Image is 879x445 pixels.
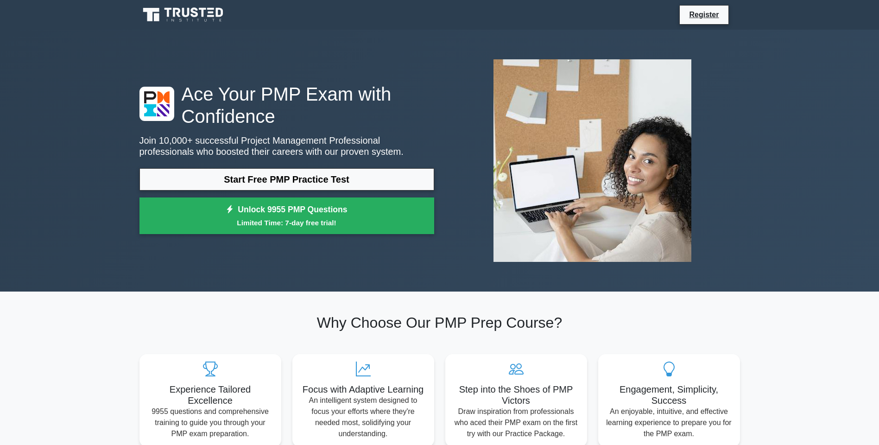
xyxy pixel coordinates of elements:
[606,406,733,439] p: An enjoyable, intuitive, and effective learning experience to prepare you for the PMP exam.
[683,9,724,20] a: Register
[139,314,740,331] h2: Why Choose Our PMP Prep Course?
[139,83,434,127] h1: Ace Your PMP Exam with Confidence
[139,168,434,191] a: Start Free PMP Practice Test
[300,384,427,395] h5: Focus with Adaptive Learning
[139,197,434,235] a: Unlock 9955 PMP QuestionsLimited Time: 7-day free trial!
[139,135,434,157] p: Join 10,000+ successful Project Management Professional professionals who boosted their careers w...
[453,384,580,406] h5: Step into the Shoes of PMP Victors
[151,217,423,228] small: Limited Time: 7-day free trial!
[453,406,580,439] p: Draw inspiration from professionals who aced their PMP exam on the first try with our Practice Pa...
[606,384,733,406] h5: Engagement, Simplicity, Success
[300,395,427,439] p: An intelligent system designed to focus your efforts where they're needed most, solidifying your ...
[147,406,274,439] p: 9955 questions and comprehensive training to guide you through your PMP exam preparation.
[147,384,274,406] h5: Experience Tailored Excellence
